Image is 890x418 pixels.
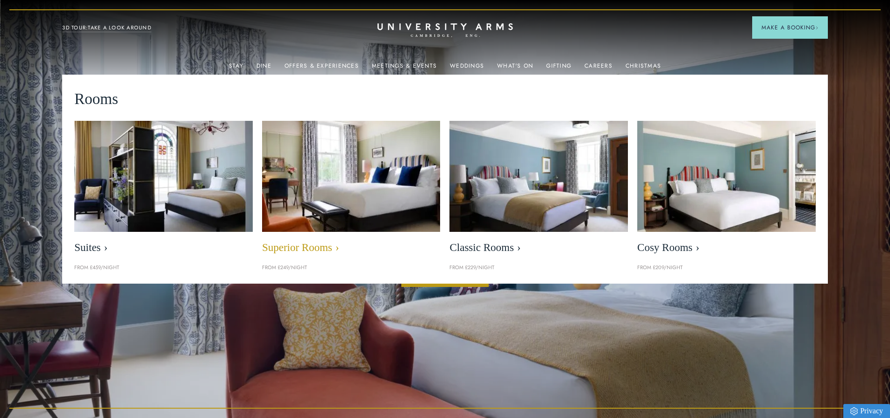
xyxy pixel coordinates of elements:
[843,404,890,418] a: Privacy
[497,63,533,75] a: What's On
[449,241,628,254] span: Classic Rooms
[262,241,441,254] span: Superior Rooms
[449,264,628,272] p: From £229/night
[752,16,828,39] button: Make a BookingArrow icon
[449,121,628,232] img: image-7eccef6fe4fe90343db89eb79f703814c40db8b4-400x250-jpg
[74,264,253,272] p: From £459/night
[850,407,858,415] img: Privacy
[637,121,816,232] img: image-0c4e569bfe2498b75de12d7d88bf10a1f5f839d4-400x250-jpg
[262,121,441,259] a: image-5bdf0f703dacc765be5ca7f9d527278f30b65e65-400x250-jpg Superior Rooms
[285,63,359,75] a: Offers & Experiences
[74,241,253,254] span: Suites
[637,121,816,259] a: image-0c4e569bfe2498b75de12d7d88bf10a1f5f839d4-400x250-jpg Cosy Rooms
[626,63,661,75] a: Christmas
[546,63,571,75] a: Gifting
[584,63,612,75] a: Careers
[449,121,628,259] a: image-7eccef6fe4fe90343db89eb79f703814c40db8b4-400x250-jpg Classic Rooms
[372,63,437,75] a: Meetings & Events
[256,63,271,75] a: Dine
[377,23,513,38] a: Home
[262,264,441,272] p: From £249/night
[637,241,816,254] span: Cosy Rooms
[229,63,243,75] a: Stay
[74,121,253,259] a: image-21e87f5add22128270780cf7737b92e839d7d65d-400x250-jpg Suites
[762,23,819,32] span: Make a Booking
[74,87,118,111] span: Rooms
[815,26,819,29] img: Arrow icon
[249,112,454,240] img: image-5bdf0f703dacc765be5ca7f9d527278f30b65e65-400x250-jpg
[637,264,816,272] p: From £209/night
[74,121,253,232] img: image-21e87f5add22128270780cf7737b92e839d7d65d-400x250-jpg
[62,24,151,32] a: 3D TOUR:TAKE A LOOK AROUND
[450,63,484,75] a: Weddings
